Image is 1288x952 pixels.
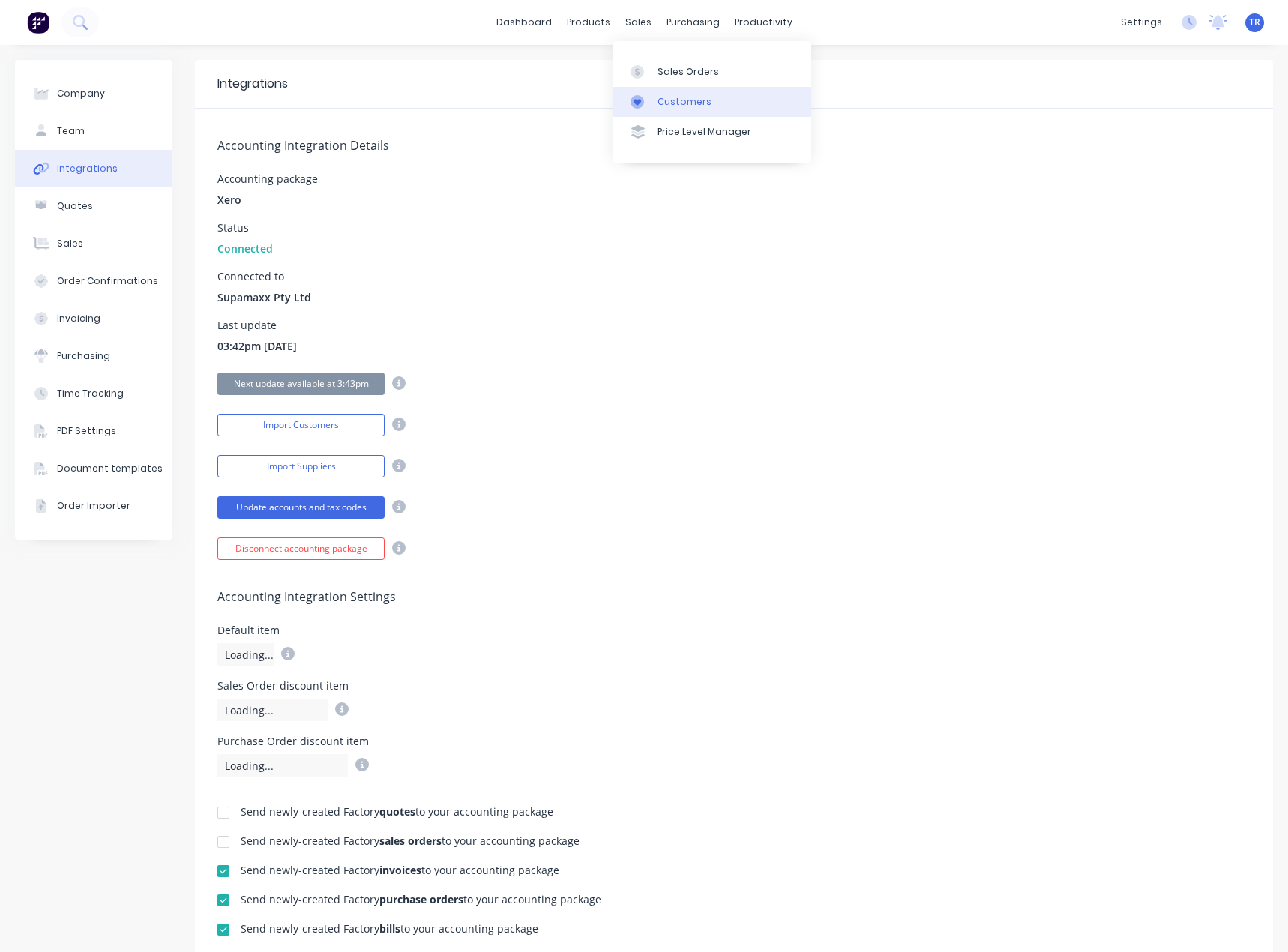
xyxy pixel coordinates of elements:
[15,112,172,150] button: Team
[15,262,172,300] button: Order Confirmations
[15,487,172,525] button: Order Importer
[57,237,83,250] div: Sales
[727,11,800,34] div: productivity
[613,87,811,117] a: Customers
[1249,16,1260,29] span: TR
[657,95,711,109] div: Customers
[217,373,385,395] button: Next update available at 3:43pm
[379,863,421,877] b: invoices
[217,496,385,519] button: Update accounts and tax codes
[57,87,105,100] div: Company
[15,225,172,262] button: Sales
[57,312,100,325] div: Invoicing
[217,192,241,208] span: Xero
[489,11,559,34] a: dashboard
[613,56,811,86] a: Sales Orders
[217,174,318,184] div: Accounting package
[559,11,618,34] div: products
[15,300,172,337] button: Invoicing
[217,338,297,354] span: 03:42pm [DATE]
[15,150,172,187] button: Integrations
[217,681,349,691] div: Sales Order discount item
[217,736,369,747] div: Purchase Order discount item
[57,124,85,138] div: Team
[217,241,273,256] span: Connected
[217,625,295,636] div: Default item
[217,223,273,233] div: Status
[57,424,116,438] div: PDF Settings
[57,499,130,513] div: Order Importer
[217,271,311,282] div: Connected to
[217,643,274,666] div: Loading...
[15,450,172,487] button: Document templates
[379,921,400,936] b: bills
[217,75,288,93] div: Integrations
[241,807,553,817] div: Send newly-created Factory to your accounting package
[217,590,1251,604] h5: Accounting Integration Settings
[379,804,415,819] b: quotes
[15,75,172,112] button: Company
[217,414,385,436] button: Import Customers
[657,125,751,139] div: Price Level Manager
[1113,11,1170,34] div: settings
[57,349,110,363] div: Purchasing
[379,834,442,848] b: sales orders
[57,387,124,400] div: Time Tracking
[241,894,601,905] div: Send newly-created Factory to your accounting package
[217,289,311,305] span: Supamaxx Pty Ltd
[57,162,118,175] div: Integrations
[618,11,659,34] div: sales
[15,187,172,225] button: Quotes
[27,11,49,34] img: Factory
[15,375,172,412] button: Time Tracking
[217,139,1251,153] h5: Accounting Integration Details
[217,699,328,721] div: Loading...
[657,65,719,79] div: Sales Orders
[217,537,385,560] button: Disconnect accounting package
[613,117,811,147] a: Price Level Manager
[241,836,580,846] div: Send newly-created Factory to your accounting package
[15,412,172,450] button: PDF Settings
[217,455,385,477] button: Import Suppliers
[241,924,538,934] div: Send newly-created Factory to your accounting package
[241,865,559,876] div: Send newly-created Factory to your accounting package
[217,754,348,777] div: Loading...
[379,892,463,906] b: purchase orders
[57,199,93,213] div: Quotes
[15,337,172,375] button: Purchasing
[57,462,163,475] div: Document templates
[659,11,727,34] div: purchasing
[217,320,297,331] div: Last update
[57,274,158,288] div: Order Confirmations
